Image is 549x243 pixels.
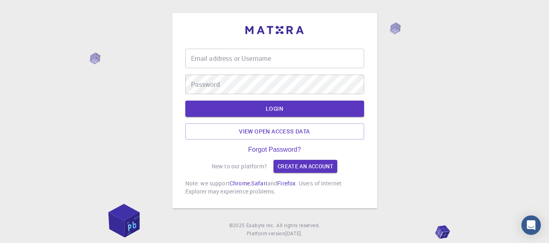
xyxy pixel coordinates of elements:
[521,215,541,235] div: Open Intercom Messenger
[246,222,275,228] span: Exabyte Inc.
[212,162,267,170] p: New to our platform?
[273,160,337,173] a: Create an account
[285,230,302,237] span: [DATE] .
[246,221,275,230] a: Exabyte Inc.
[276,221,320,230] span: All rights reserved.
[251,179,267,187] a: Safari
[185,101,364,117] button: LOGIN
[248,146,301,153] a: Forgot Password?
[185,123,364,140] a: View open access data
[247,230,285,238] span: Platform version
[230,179,250,187] a: Chrome
[285,230,302,238] a: [DATE].
[229,221,246,230] span: © 2025
[185,179,364,196] p: Note: we support , and . Users of Internet Explorer may experience problems.
[277,179,295,187] a: Firefox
